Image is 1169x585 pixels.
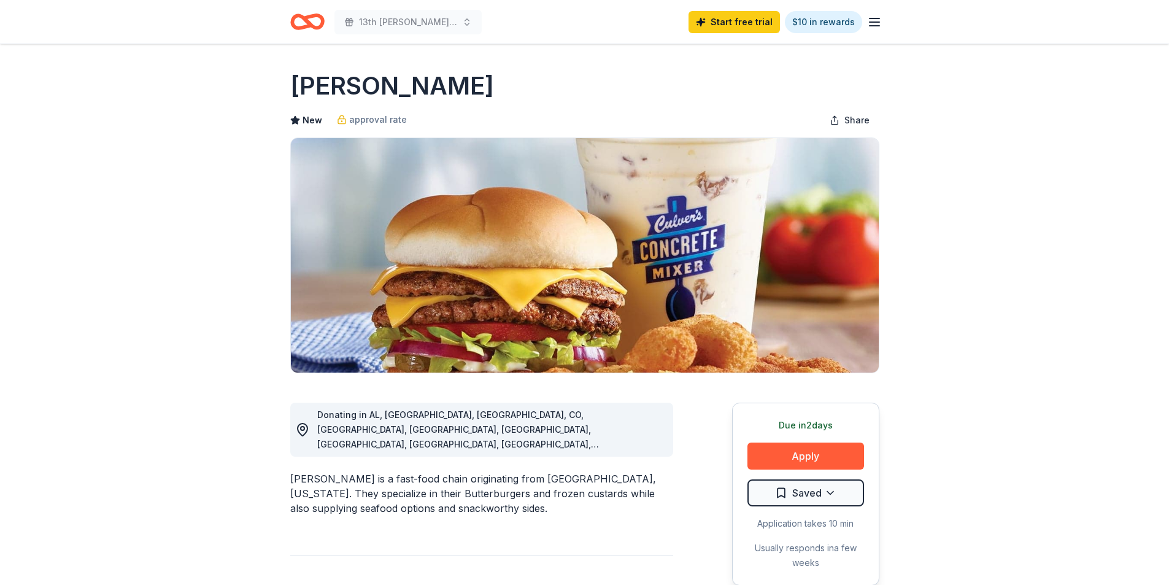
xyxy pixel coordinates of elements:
[291,138,879,373] img: Image for Culver's
[820,108,879,133] button: Share
[689,11,780,33] a: Start free trial
[747,443,864,470] button: Apply
[290,69,494,103] h1: [PERSON_NAME]
[290,471,673,516] div: [PERSON_NAME] is a fast-food chain originating from [GEOGRAPHIC_DATA], [US_STATE]. They specializ...
[303,113,322,128] span: New
[359,15,457,29] span: 13th [PERSON_NAME] memorial golf tournament
[747,516,864,531] div: Application takes 10 min
[317,409,599,538] span: Donating in AL, [GEOGRAPHIC_DATA], [GEOGRAPHIC_DATA], CO, [GEOGRAPHIC_DATA], [GEOGRAPHIC_DATA], [...
[747,541,864,570] div: Usually responds in a few weeks
[747,418,864,433] div: Due in 2 days
[792,485,822,501] span: Saved
[844,113,870,128] span: Share
[334,10,482,34] button: 13th [PERSON_NAME] memorial golf tournament
[785,11,862,33] a: $10 in rewards
[349,112,407,127] span: approval rate
[747,479,864,506] button: Saved
[290,7,325,36] a: Home
[337,112,407,127] a: approval rate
